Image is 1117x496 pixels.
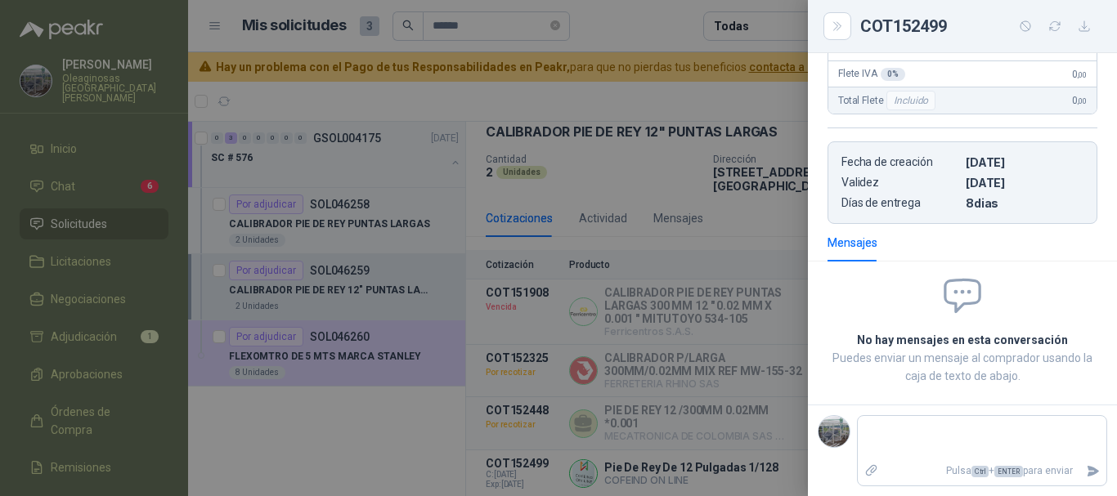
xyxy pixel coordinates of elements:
[994,466,1023,477] span: ENTER
[838,91,939,110] span: Total Flete
[971,466,989,477] span: Ctrl
[838,68,905,81] span: Flete IVA
[1077,70,1087,79] span: ,00
[841,196,959,210] p: Días de entrega
[841,155,959,169] p: Fecha de creación
[966,155,1083,169] p: [DATE]
[1077,44,1087,53] span: ,00
[860,13,1097,39] div: COT152499
[1072,69,1087,80] span: 0
[966,196,1083,210] p: 8 dias
[1072,95,1087,106] span: 0
[1079,457,1106,485] button: Enviar
[828,16,847,36] button: Close
[828,349,1097,385] p: Puedes enviar un mensaje al comprador usando la caja de texto de abajo.
[828,331,1097,349] h2: No hay mensajes en esta conversación
[1077,96,1087,105] span: ,00
[881,68,905,81] div: 0 %
[966,176,1083,190] p: [DATE]
[819,416,850,447] img: Company Logo
[858,457,886,485] label: Adjuntar archivos
[841,176,959,190] p: Validez
[886,91,935,110] div: Incluido
[886,457,1080,485] p: Pulsa + para enviar
[828,234,877,252] div: Mensajes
